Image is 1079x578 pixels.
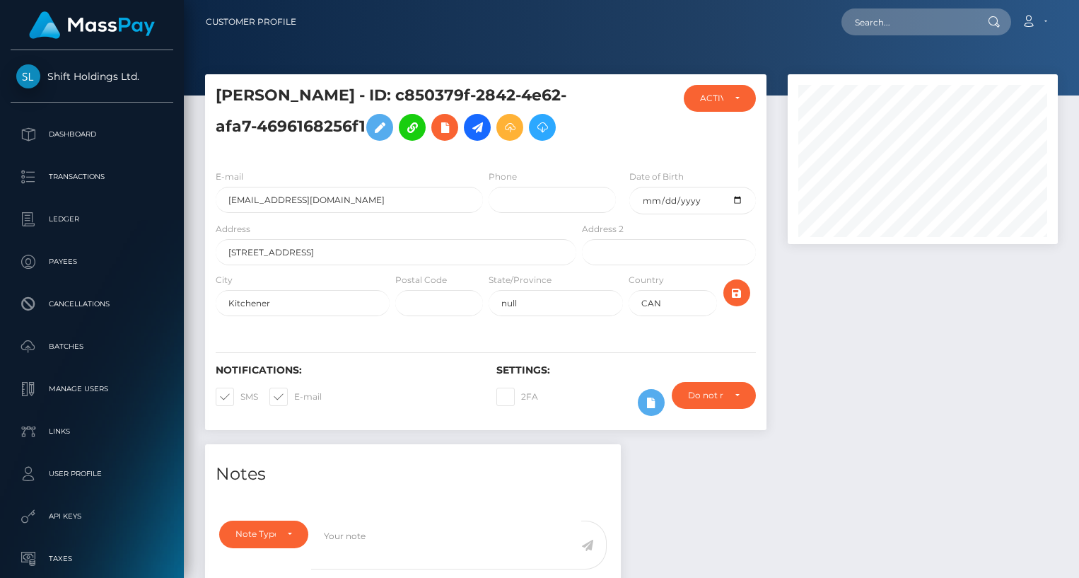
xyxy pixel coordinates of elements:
[206,7,296,37] a: Customer Profile
[16,463,168,485] p: User Profile
[11,117,173,152] a: Dashboard
[464,114,491,141] a: Initiate Payout
[219,521,308,548] button: Note Type
[16,209,168,230] p: Ledger
[216,462,610,487] h4: Notes
[672,382,756,409] button: Do not require
[11,414,173,449] a: Links
[29,11,155,39] img: MassPay Logo
[496,388,538,406] label: 2FA
[16,251,168,272] p: Payees
[16,166,168,187] p: Transactions
[16,336,168,357] p: Batches
[629,170,684,183] label: Date of Birth
[16,64,40,88] img: Shift Holdings Ltd.
[216,388,258,406] label: SMS
[700,93,723,104] div: ACTIVE
[216,170,243,183] label: E-mail
[11,329,173,364] a: Batches
[496,364,756,376] h6: Settings:
[16,124,168,145] p: Dashboard
[11,70,173,83] span: Shift Holdings Ltd.
[582,223,624,236] label: Address 2
[629,274,664,287] label: Country
[216,364,475,376] h6: Notifications:
[11,499,173,534] a: API Keys
[11,371,173,407] a: Manage Users
[216,223,250,236] label: Address
[11,202,173,237] a: Ledger
[395,274,447,287] label: Postal Code
[235,528,276,540] div: Note Type
[16,421,168,442] p: Links
[11,287,173,322] a: Cancellations
[688,390,723,401] div: Do not require
[216,274,233,287] label: City
[684,85,756,112] button: ACTIVE
[489,170,517,183] label: Phone
[489,274,552,287] label: State/Province
[11,541,173,577] a: Taxes
[269,388,322,406] label: E-mail
[841,8,974,35] input: Search...
[16,506,168,527] p: API Keys
[11,456,173,492] a: User Profile
[16,378,168,400] p: Manage Users
[16,294,168,315] p: Cancellations
[11,244,173,279] a: Payees
[216,85,568,148] h5: [PERSON_NAME] - ID: c850379f-2842-4e62-afa7-4696168256f1
[11,159,173,195] a: Transactions
[16,548,168,570] p: Taxes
